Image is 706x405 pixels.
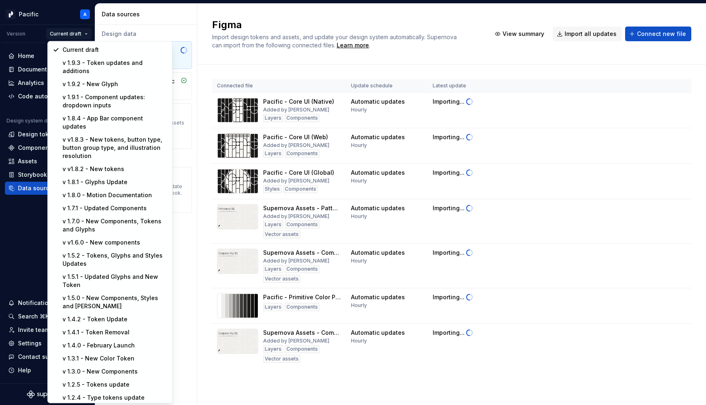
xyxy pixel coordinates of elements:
[63,394,167,402] div: v 1.2.4 - Type tokens update
[63,328,167,336] div: v 1.4.1 - Token Removal
[63,354,167,363] div: v 1.3.1 - New Color Token
[63,191,167,199] div: v 1.8.0 - Motion Documentation
[63,59,167,75] div: v 1.9.3 - Token updates and additions
[63,80,167,88] div: v 1.9.2 - New Glyph
[63,136,167,160] div: v v1.8.3 - New tokens, button type, button group type, and illustration resolution
[63,178,167,186] div: v 1.8.1 - Glyphs Update
[63,294,167,310] div: v 1.5.0 - New Components, Styles and [PERSON_NAME]
[63,217,167,234] div: v 1.7.0 - New Components, Tokens and Glyphs
[63,93,167,109] div: v 1.9.1 - Component updates: dropdown inputs
[63,381,167,389] div: v 1.2.5 - Tokens update
[63,238,167,247] div: v v1.6.0 - New components
[63,367,167,376] div: v 1.3.0 - New Components
[63,114,167,131] div: v 1.8.4 - App Bar component updates
[63,341,167,349] div: v 1.4.0 - February Launch
[63,46,167,54] div: Current draft
[63,273,167,289] div: v 1.5.1 - Updated Glyphs and New Token
[63,251,167,268] div: v 1.5.2 - Tokens, Glyphs and Styles Updates
[63,165,167,173] div: v v1.8.2 - New tokens
[63,315,167,323] div: v 1.4.2 - Token Update
[63,204,167,212] div: v 1.7.1 - Updated Components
